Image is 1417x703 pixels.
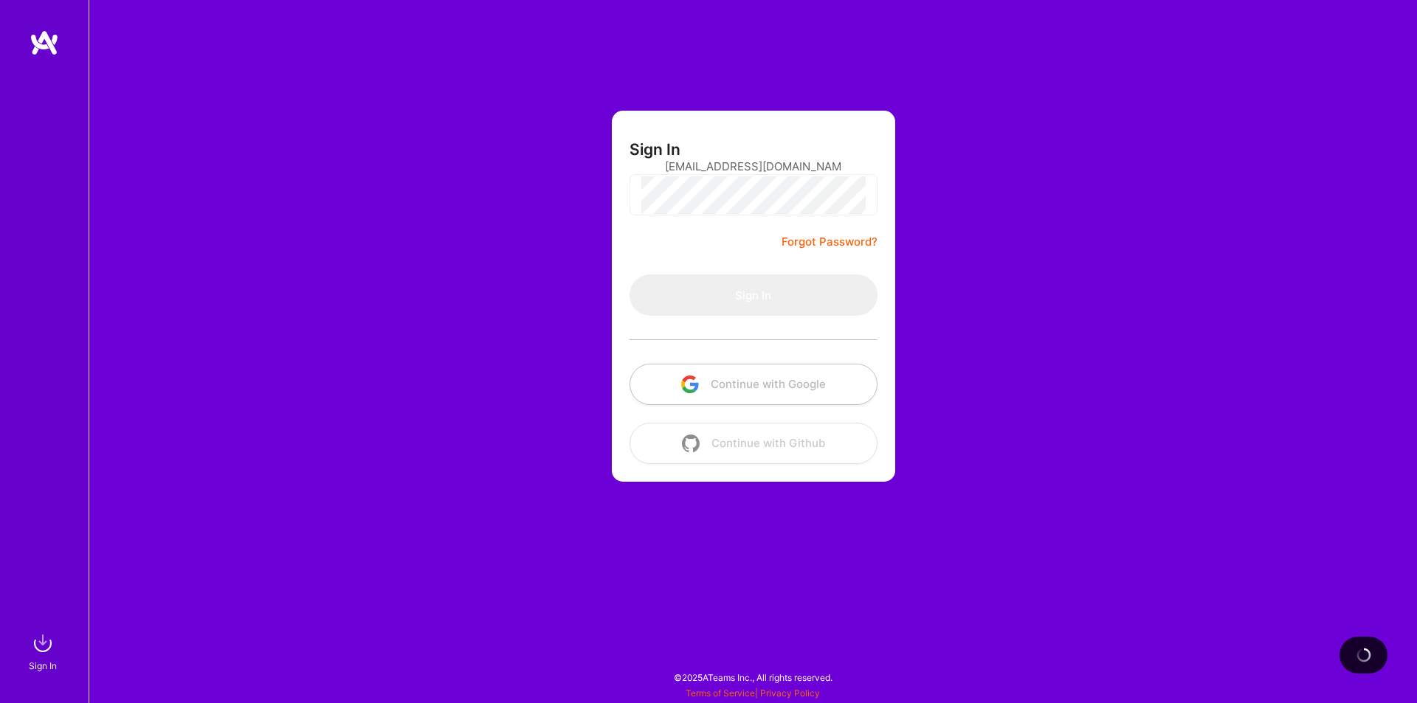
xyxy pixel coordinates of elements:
[630,423,878,464] button: Continue with Github
[760,688,820,699] a: Privacy Policy
[682,434,700,452] img: icon
[681,375,699,393] img: icon
[630,274,878,316] button: Sign In
[29,658,57,673] div: Sign In
[686,688,820,699] span: |
[30,30,59,56] img: logo
[686,688,755,699] a: Terms of Service
[782,233,878,251] a: Forgot Password?
[28,628,58,658] img: sign in
[630,140,680,159] h3: Sign In
[89,659,1417,696] div: © 2025 ATeams Inc., All rights reserved.
[665,148,842,185] input: Email...
[31,628,58,673] a: sign inSign In
[630,364,878,405] button: Continue with Google
[1354,645,1373,664] img: loading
